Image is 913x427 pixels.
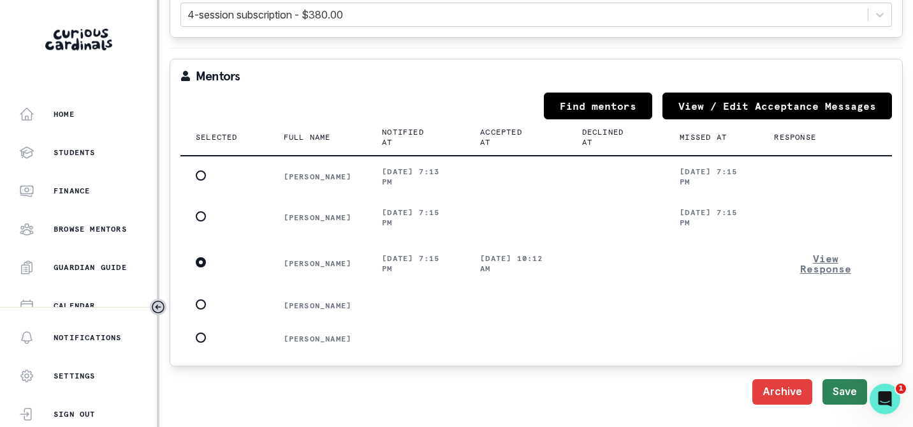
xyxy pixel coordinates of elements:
[54,262,127,273] p: Guardian Guide
[774,132,816,142] p: Response
[284,258,352,269] p: [PERSON_NAME]
[582,127,634,147] p: Declined at
[54,371,96,381] p: Settings
[544,93,652,119] a: Find mentors
[284,132,331,142] p: Full name
[54,301,96,311] p: Calendar
[196,70,240,82] p: Mentors
[45,29,112,50] img: Curious Cardinals Logo
[54,186,90,196] p: Finance
[774,248,877,279] button: View Response
[382,207,449,228] p: [DATE] 7:15 pm
[54,109,75,119] p: Home
[284,172,352,182] p: [PERSON_NAME]
[480,127,536,147] p: Accepted at
[896,384,906,394] span: 1
[284,301,352,311] p: [PERSON_NAME]
[680,167,743,187] p: [DATE] 7:15 pm
[822,379,867,405] button: Save
[480,253,551,274] p: [DATE] 10:12 am
[752,379,812,405] button: Archive
[284,334,352,344] p: [PERSON_NAME]
[382,167,449,187] p: [DATE] 7:13 pm
[54,147,96,158] p: Students
[150,299,166,315] button: Toggle sidebar
[382,127,434,147] p: Notified at
[54,224,127,234] p: Browse Mentors
[680,132,727,142] p: Missed at
[662,93,892,119] button: View / Edit Acceptance Messages
[284,213,352,223] p: [PERSON_NAME]
[196,132,238,142] p: Selected
[382,253,449,274] p: [DATE] 7:15 pm
[870,384,900,414] iframe: Intercom live chat
[54,333,122,343] p: Notifications
[54,409,96,419] p: Sign Out
[680,207,743,228] p: [DATE] 7:15 pm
